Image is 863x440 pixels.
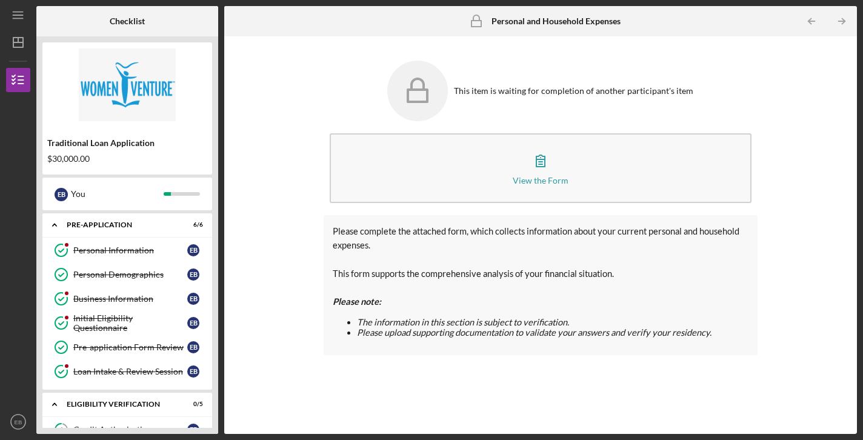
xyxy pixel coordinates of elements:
[187,424,199,436] div: E B
[73,245,187,255] div: Personal Information
[47,154,207,164] div: $30,000.00
[48,359,206,384] a: Loan Intake & Review SessionEB
[110,16,145,26] b: Checklist
[454,86,693,96] div: This item is waiting for completion of another participant's item
[330,133,752,203] button: View the Form
[333,296,381,307] strong: Please note:
[47,138,207,148] div: Traditional Loan Application
[48,238,206,262] a: Personal InformationEB
[181,401,203,408] div: 0 / 5
[67,401,173,408] div: Eligibility Verification
[187,341,199,353] div: E B
[71,184,164,204] div: You
[513,176,568,185] div: View the Form
[42,48,212,121] img: Product logo
[73,313,187,333] div: Initial Eligibility Questionnaire
[357,327,711,338] span: Please upload supporting documentation to validate your answers and verify your residency.
[187,244,199,256] div: E B
[48,311,206,335] a: Initial Eligibility QuestionnaireEB
[491,16,621,26] b: Personal and Household Expenses
[181,221,203,228] div: 6 / 6
[187,317,199,329] div: E B
[48,335,206,359] a: Pre-application Form ReviewEB
[6,410,30,434] button: EB
[357,317,569,327] span: The information in this section is subject to verification.
[333,268,614,279] span: This form supports the comprehensive analysis of your financial situation.
[187,268,199,281] div: E B
[59,426,64,434] tspan: 6
[187,293,199,305] div: E B
[187,365,199,378] div: E B
[48,262,206,287] a: Personal DemographicsEB
[15,419,22,425] text: EB
[73,425,187,435] div: Credit Authorization
[48,287,206,311] a: Business InformationEB
[73,294,187,304] div: Business Information
[333,226,739,250] span: Please complete the attached form, which collects information about your current personal and hou...
[73,342,187,352] div: Pre-application Form Review
[73,367,187,376] div: Loan Intake & Review Session
[67,221,173,228] div: Pre-Application
[73,270,187,279] div: Personal Demographics
[55,188,68,201] div: E B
